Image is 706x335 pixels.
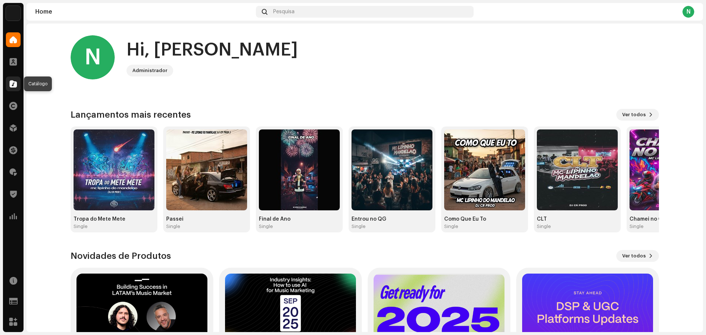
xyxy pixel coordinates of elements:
[74,224,88,229] div: Single
[35,9,253,15] div: Home
[352,216,432,222] div: Entrou no QG
[616,109,659,121] button: Ver todos
[273,9,295,15] span: Pesquisa
[630,224,643,229] div: Single
[259,129,340,210] img: 471da865-b8ff-41c8-9ce7-562cdedc758b
[537,224,551,229] div: Single
[71,250,171,262] h3: Novidades de Produtos
[71,35,115,79] div: N
[352,129,432,210] img: f48f020f-71f2-4c75-aa88-f0dbb5895bb2
[622,249,646,263] span: Ver todos
[6,6,21,21] img: 70c0b94c-19e5-4c8c-a028-e13e35533bab
[537,129,618,210] img: 2ec4653a-a3f8-485b-9e47-4925f8593452
[537,216,618,222] div: CLT
[444,224,458,229] div: Single
[71,109,191,121] h3: Lançamentos mais recentes
[166,224,180,229] div: Single
[166,216,247,222] div: Passei
[74,129,154,210] img: dc174566-ecd5-4e18-be02-eddd857a84a6
[132,66,167,75] div: Administrador
[622,107,646,122] span: Ver todos
[682,6,694,18] div: N
[444,129,525,210] img: a8d94270-e699-4899-b48e-e6b1f9d783d6
[444,216,525,222] div: Como Que Eu To
[166,129,247,210] img: 8d39d27a-7c13-448e-bf82-9b1a513a4e58
[259,216,340,222] div: Final de Ano
[259,224,273,229] div: Single
[352,224,366,229] div: Single
[74,216,154,222] div: Tropa do Mete Mete
[126,38,298,62] div: Hi, [PERSON_NAME]
[616,250,659,262] button: Ver todos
